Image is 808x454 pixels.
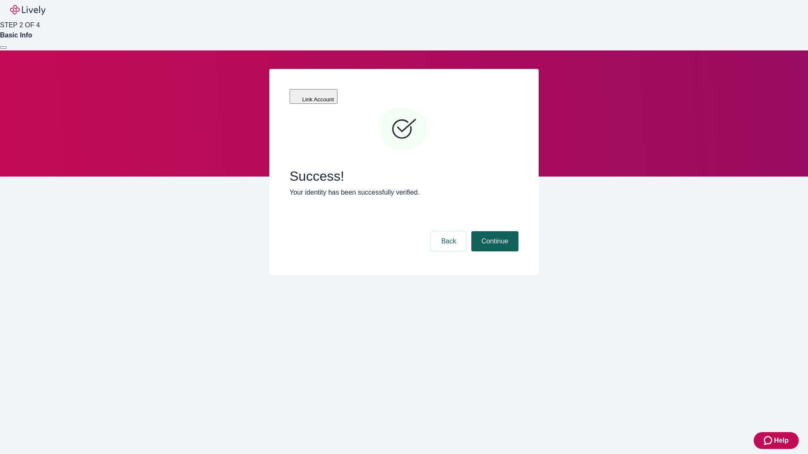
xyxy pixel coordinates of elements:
button: Link Account [290,89,338,104]
button: Continue [471,231,518,251]
img: Lively [10,5,45,15]
svg: Zendesk support icon [764,436,774,446]
button: Back [431,231,466,251]
span: Success! [290,168,518,184]
svg: Checkmark icon [379,104,429,155]
span: Help [774,436,789,446]
p: Your identity has been successfully verified. [290,187,518,198]
button: Zendesk support iconHelp [754,432,799,449]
